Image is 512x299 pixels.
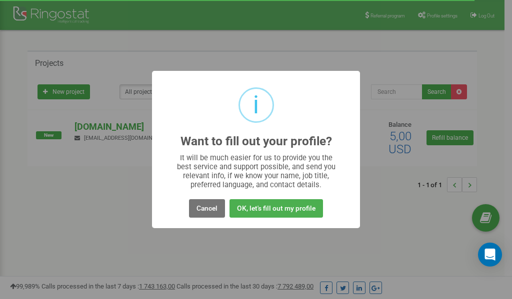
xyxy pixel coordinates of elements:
[172,153,340,189] div: It will be much easier for us to provide you the best service and support possible, and send you ...
[180,135,332,148] h2: Want to fill out your profile?
[478,243,502,267] div: Open Intercom Messenger
[189,199,225,218] button: Cancel
[253,89,259,121] div: i
[229,199,323,218] button: OK, let's fill out my profile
